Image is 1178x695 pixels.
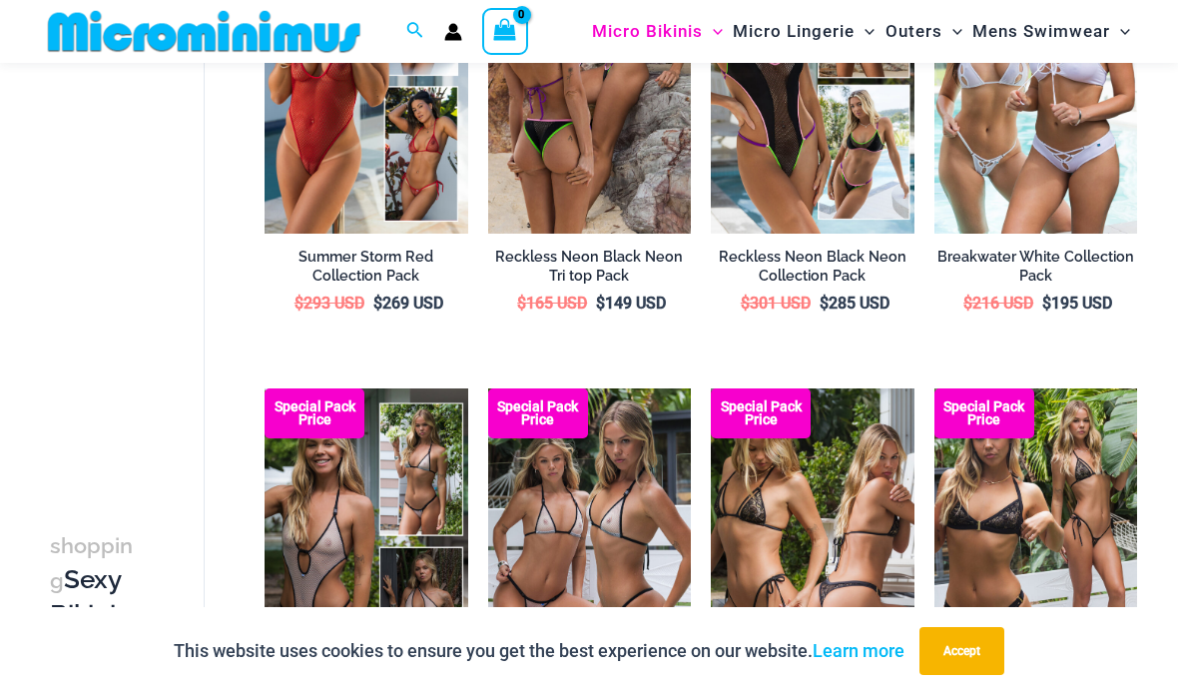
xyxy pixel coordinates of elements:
p: This website uses cookies to ensure you get the best experience on our website. [174,636,904,666]
h2: Reckless Neon Black Neon Tri top Pack [488,248,692,285]
b: Special Pack Price [711,400,811,426]
a: Learn more [813,640,904,661]
img: Collection Pack (1) [265,388,468,693]
a: Reckless Neon Black Neon Collection Pack [711,248,914,293]
a: Collection Pack (1) Trade Winds IvoryInk 317 Top 469 Thong 11Trade Winds IvoryInk 317 Top 469 Tho... [265,388,468,693]
a: OutersMenu ToggleMenu Toggle [881,6,967,57]
img: Top Bum Pack (1) [488,388,692,693]
span: shopping [50,533,133,593]
span: Menu Toggle [1110,6,1130,57]
span: $ [820,294,829,313]
span: Menu Toggle [703,6,723,57]
a: Mens SwimwearMenu ToggleMenu Toggle [967,6,1135,57]
span: $ [294,294,303,313]
a: Reckless Neon Black Neon Tri top Pack [488,248,692,293]
span: $ [517,294,526,313]
b: Special Pack Price [488,400,588,426]
h2: Breakwater White Collection Pack [934,248,1138,285]
span: Menu Toggle [942,6,962,57]
span: Mens Swimwear [972,6,1110,57]
img: Collection Pack [934,388,1138,693]
span: $ [1042,294,1051,313]
bdi: 269 USD [373,294,443,313]
a: Summer Storm Red Collection Pack [265,248,468,293]
bdi: 301 USD [741,294,811,313]
a: Breakwater White Collection Pack [934,248,1138,293]
bdi: 293 USD [294,294,364,313]
a: Micro LingerieMenu ToggleMenu Toggle [728,6,880,57]
a: Micro BikinisMenu ToggleMenu Toggle [587,6,728,57]
b: Special Pack Price [265,400,364,426]
button: Accept [919,627,1004,675]
span: $ [963,294,972,313]
span: Menu Toggle [855,6,875,57]
img: MM SHOP LOGO FLAT [40,9,368,54]
bdi: 149 USD [596,294,666,313]
bdi: 285 USD [820,294,889,313]
iframe: TrustedSite Certified [50,67,230,466]
a: Search icon link [406,19,424,44]
a: Account icon link [444,23,462,41]
h2: Reckless Neon Black Neon Collection Pack [711,248,914,285]
a: Top Bum Pack Highway Robbery Black Gold 305 Tri Top 456 Micro 05Highway Robbery Black Gold 305 Tr... [711,388,914,693]
nav: Site Navigation [584,3,1138,60]
h2: Summer Storm Red Collection Pack [265,248,468,285]
a: Collection Pack Highway Robbery Black Gold 823 One Piece Monokini 11Highway Robbery Black Gold 82... [934,388,1138,693]
b: Special Pack Price [934,400,1034,426]
a: Top Bum Pack (1) Trade Winds IvoryInk 317 Top 453 Micro 03Trade Winds IvoryInk 317 Top 453 Micro 03 [488,388,692,693]
a: View Shopping Cart, empty [482,8,528,54]
h3: Sexy Bikini Sets [50,528,134,665]
span: Outers [885,6,942,57]
span: $ [596,294,605,313]
span: Micro Bikinis [592,6,703,57]
span: Micro Lingerie [733,6,855,57]
span: $ [373,294,382,313]
bdi: 195 USD [1042,294,1112,313]
span: $ [741,294,750,313]
bdi: 216 USD [963,294,1033,313]
bdi: 165 USD [517,294,587,313]
img: Top Bum Pack [711,388,914,693]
